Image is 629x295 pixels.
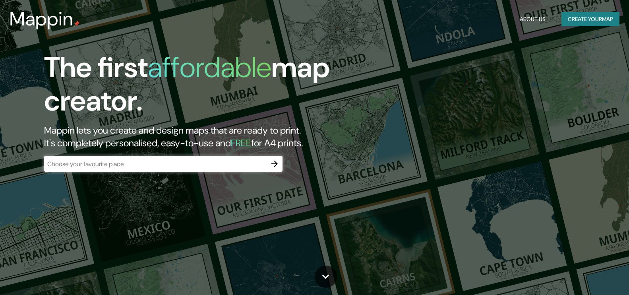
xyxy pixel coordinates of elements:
button: Create yourmap [561,12,619,27]
h3: Mappin [10,8,74,30]
h2: Mappin lets you create and design maps that are ready to print. It's completely personalised, eas... [44,124,359,149]
h5: FREE [231,137,251,149]
h1: The first map creator. [44,51,359,124]
input: Choose your favourite place [44,159,267,169]
h1: affordable [148,49,271,86]
img: mappin-pin [74,21,80,27]
button: About Us [517,12,549,27]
